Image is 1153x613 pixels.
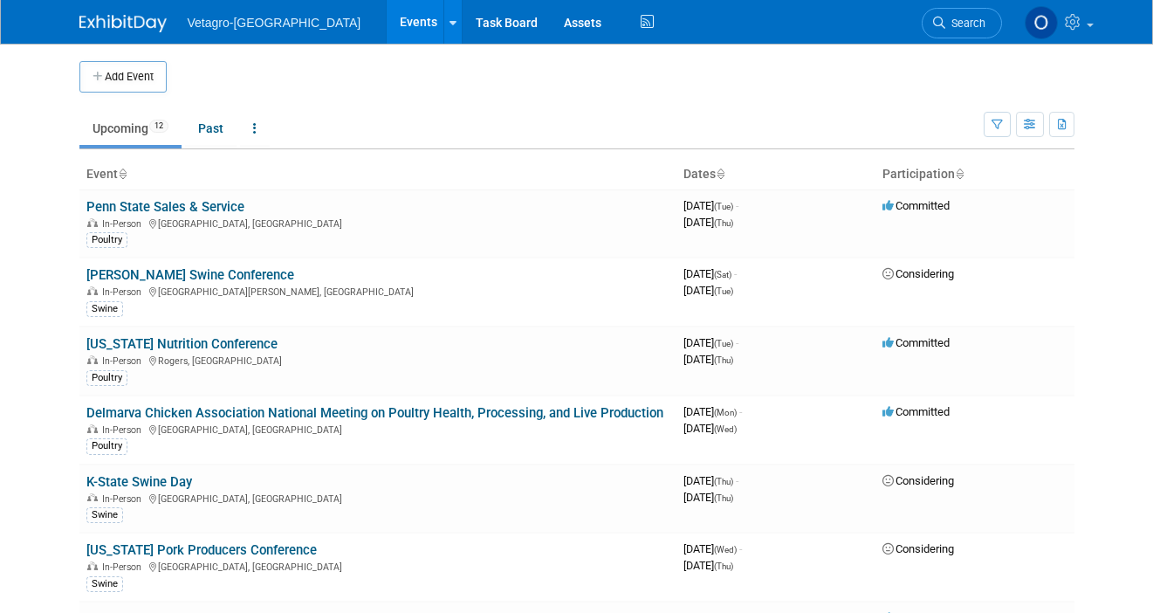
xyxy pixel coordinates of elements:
span: Committed [882,199,950,212]
img: In-Person Event [87,424,98,433]
div: Swine [86,576,123,592]
span: (Thu) [714,218,733,228]
span: - [739,405,742,418]
span: Search [945,17,985,30]
img: In-Person Event [87,493,98,502]
span: In-Person [102,355,147,367]
a: [PERSON_NAME] Swine Conference [86,267,294,283]
span: (Mon) [714,408,737,417]
a: Sort by Start Date [716,167,724,181]
span: Vetagro-[GEOGRAPHIC_DATA] [188,16,361,30]
div: Rogers, [GEOGRAPHIC_DATA] [86,353,669,367]
span: Committed [882,405,950,418]
div: [GEOGRAPHIC_DATA][PERSON_NAME], [GEOGRAPHIC_DATA] [86,284,669,298]
a: Search [922,8,1002,38]
span: In-Person [102,493,147,505]
span: [DATE] [683,474,738,487]
span: (Thu) [714,355,733,365]
a: K-State Swine Day [86,474,192,490]
span: (Thu) [714,477,733,486]
span: [DATE] [683,422,737,435]
img: ExhibitDay [79,15,167,32]
div: Poultry [86,232,127,248]
img: OliviaM Last [1025,6,1058,39]
th: Dates [676,160,875,189]
span: (Thu) [714,493,733,503]
a: Delmarva Chicken Association National Meeting on Poultry Health, Processing, and Live Production [86,405,663,421]
a: Upcoming12 [79,112,182,145]
span: - [736,474,738,487]
span: [DATE] [683,267,737,280]
div: Swine [86,301,123,317]
span: In-Person [102,286,147,298]
span: (Tue) [714,339,733,348]
span: [DATE] [683,353,733,366]
span: - [736,336,738,349]
span: (Wed) [714,424,737,434]
span: [DATE] [683,542,742,555]
span: (Wed) [714,545,737,554]
span: Considering [882,474,954,487]
a: Sort by Event Name [118,167,127,181]
span: In-Person [102,218,147,230]
div: [GEOGRAPHIC_DATA], [GEOGRAPHIC_DATA] [86,559,669,573]
span: - [739,542,742,555]
span: In-Person [102,424,147,436]
div: [GEOGRAPHIC_DATA], [GEOGRAPHIC_DATA] [86,422,669,436]
div: [GEOGRAPHIC_DATA], [GEOGRAPHIC_DATA] [86,491,669,505]
a: [US_STATE] Nutrition Conference [86,336,278,352]
span: [DATE] [683,284,733,297]
button: Add Event [79,61,167,93]
span: [DATE] [683,336,738,349]
span: [DATE] [683,559,733,572]
div: Swine [86,507,123,523]
a: Sort by Participation Type [955,167,964,181]
span: [DATE] [683,491,733,504]
img: In-Person Event [87,218,98,227]
span: [DATE] [683,405,742,418]
div: Poultry [86,370,127,386]
span: In-Person [102,561,147,573]
div: [GEOGRAPHIC_DATA], [GEOGRAPHIC_DATA] [86,216,669,230]
img: In-Person Event [87,561,98,570]
span: (Thu) [714,561,733,571]
th: Event [79,160,676,189]
a: [US_STATE] Pork Producers Conference [86,542,317,558]
img: In-Person Event [87,286,98,295]
th: Participation [875,160,1074,189]
span: - [734,267,737,280]
span: [DATE] [683,199,738,212]
img: In-Person Event [87,355,98,364]
div: Poultry [86,438,127,454]
span: - [736,199,738,212]
span: Committed [882,336,950,349]
span: [DATE] [683,216,733,229]
span: (Tue) [714,286,733,296]
a: Penn State Sales & Service [86,199,244,215]
span: Considering [882,267,954,280]
span: Considering [882,542,954,555]
span: (Tue) [714,202,733,211]
a: Past [185,112,237,145]
span: (Sat) [714,270,731,279]
span: 12 [149,120,168,133]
